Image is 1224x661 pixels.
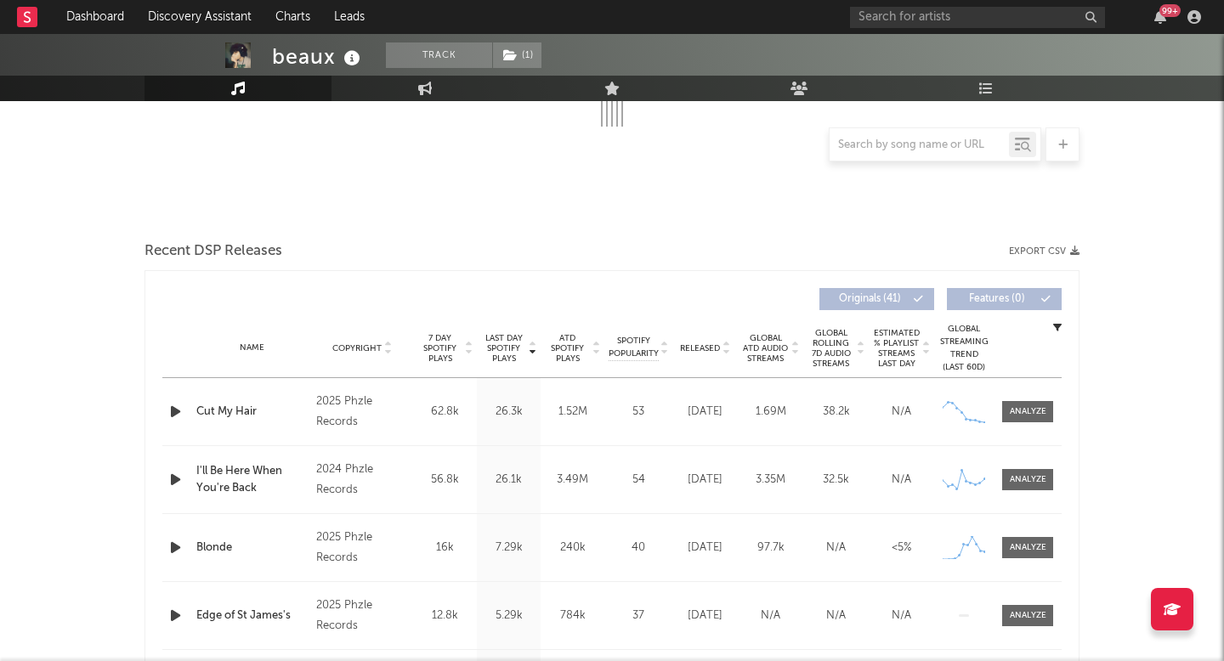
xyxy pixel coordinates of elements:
button: Originals(41) [819,288,934,310]
div: 240k [545,540,600,556]
div: 56.8k [417,472,473,489]
div: N/A [873,472,930,489]
div: 99 + [1159,4,1181,17]
div: Global Streaming Trend (Last 60D) [938,323,989,374]
div: 62.8k [417,404,473,421]
div: 54 [609,472,668,489]
span: Estimated % Playlist Streams Last Day [873,328,920,369]
div: 12.8k [417,607,473,624]
button: Export CSV [1009,246,1079,257]
div: 16k [417,540,473,556]
div: 2025 Phzle Records [316,596,409,636]
div: 53 [609,404,668,421]
div: 7.29k [481,540,536,556]
span: Copyright [332,343,382,353]
div: 26.1k [481,472,536,489]
span: Released [680,343,720,353]
div: 97.7k [742,540,799,556]
div: 5.29k [481,607,536,624]
a: Edge of St James's [196,607,308,624]
input: Search for artists [850,7,1105,28]
button: (1) [493,42,541,68]
div: [DATE] [677,607,734,624]
div: 784k [545,607,600,624]
span: ATD Spotify Plays [545,333,590,364]
div: 2025 Phzle Records [316,528,409,568]
span: Features ( 0 ) [958,294,1036,304]
a: Cut My Hair [196,404,308,421]
div: 3.35M [742,472,799,489]
div: N/A [873,607,930,624]
div: N/A [807,607,864,624]
div: [DATE] [677,472,734,489]
div: 1.69M [742,404,799,421]
span: Last Day Spotify Plays [481,333,526,364]
input: Search by song name or URL [830,138,1009,152]
button: 99+ [1154,10,1166,24]
span: Recent DSP Releases [144,241,282,262]
div: 2024 Phzle Records [316,460,409,500]
span: 7 Day Spotify Plays [417,333,462,364]
div: 32.5k [807,472,864,489]
div: beaux [272,42,365,71]
div: 38.2k [807,404,864,421]
div: N/A [742,607,799,624]
span: ( 1 ) [492,42,542,68]
span: Originals ( 41 ) [830,294,909,304]
span: Global Rolling 7D Audio Streams [807,328,854,369]
div: 2025 Phzle Records [316,392,409,432]
div: N/A [807,540,864,556]
div: Name [196,342,308,354]
a: I'll Be Here When You're Back [196,463,308,496]
div: [DATE] [677,540,734,556]
div: 37 [609,607,668,624]
span: Spotify Popularity [609,335,659,360]
div: [DATE] [677,404,734,421]
div: 40 [609,540,668,556]
button: Track [386,42,492,68]
div: N/A [873,404,930,421]
div: 26.3k [481,404,536,421]
a: Blonde [196,540,308,556]
span: Global ATD Audio Streams [742,333,789,364]
div: <5% [873,540,930,556]
div: 3.49M [545,472,600,489]
button: Features(0) [947,288,1062,310]
div: 1.52M [545,404,600,421]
